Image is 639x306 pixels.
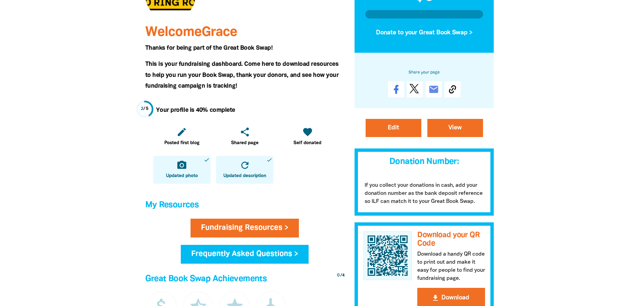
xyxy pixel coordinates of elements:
span: Self donated [294,140,321,146]
i: share [239,127,250,137]
a: email [426,81,442,97]
span: Updated description [223,173,266,179]
a: shareShared page [216,123,273,150]
h3: Download your QR Code [417,231,485,248]
strong: Your profile is 40% complete [156,107,235,113]
button: Copy Link [444,81,461,97]
h6: Share your page [365,69,483,76]
a: Share [388,81,404,97]
span: 2 [141,107,144,111]
span: Welcome Grace [145,26,237,39]
a: Fundraising Resources > [191,219,299,237]
div: / 4 [337,272,344,279]
div: / 5 [141,106,149,112]
span: 0 [337,273,339,277]
i: refresh [239,160,250,171]
span: Updated photo [166,173,198,179]
i: camera_alt [176,160,187,171]
span: Shared page [231,140,259,146]
a: Post [407,81,423,97]
h4: Great Book Swap Achievements [145,272,344,286]
a: camera_altUpdated photodone [153,156,211,184]
a: View [427,119,483,137]
span: Thanks for being part of the Great Book Swap! [145,45,273,51]
a: favoriteSelf donated [279,123,336,150]
i: edit [176,127,187,137]
a: refreshUpdated descriptiondone [216,156,273,184]
span: My Resources [145,201,199,209]
i: favorite [302,127,313,137]
i: done [204,157,210,163]
p: If you collect your donations in cash, add your donation number as the bank deposit reference so ... [355,175,494,216]
img: QR Code for M80's Great Book Swap! [363,231,412,280]
i: email [428,84,439,95]
span: This is your fundraising dashboard. Come here to download resources to help you run your Book Swa... [145,61,339,89]
i: done [266,157,272,163]
button: Donate to your Great Book Swap > [365,24,483,42]
span: Posted first blog [164,140,200,146]
span: Donation Number: [389,158,459,166]
a: editPosted first blog [153,123,211,150]
a: Frequently Asked Questions > [181,245,309,264]
i: get_app [431,294,439,302]
a: Edit [366,119,421,137]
